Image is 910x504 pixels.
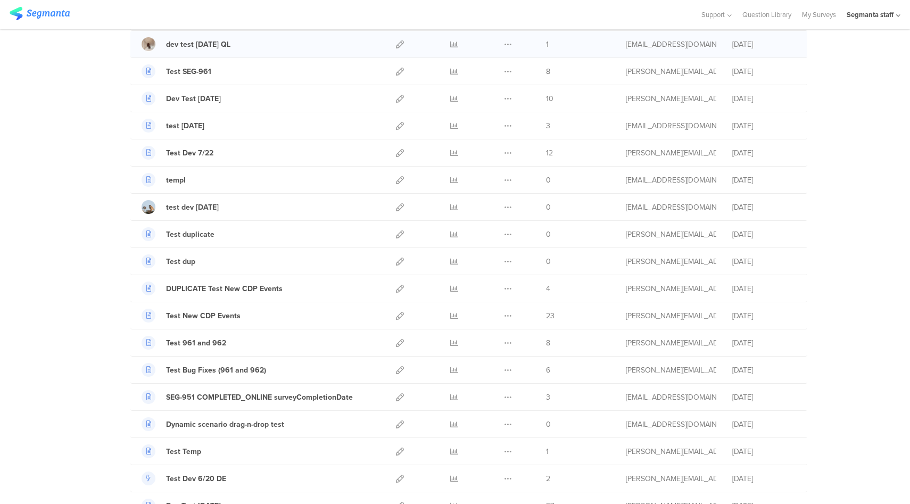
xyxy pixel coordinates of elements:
span: 1 [546,39,549,50]
div: Test duplicate [166,229,214,240]
span: 3 [546,392,550,403]
span: 10 [546,93,553,104]
a: Test Temp [142,444,201,458]
div: Test Dev 7/22 [166,147,213,159]
div: raymund@segmanta.com [626,446,716,457]
div: [DATE] [732,256,796,267]
div: riel@segmanta.com [626,229,716,240]
div: Test 961 and 962 [166,337,226,349]
div: Test Temp [166,446,201,457]
div: [DATE] [732,175,796,186]
div: [DATE] [732,337,796,349]
div: templ [166,175,186,186]
div: [DATE] [732,39,796,50]
div: [DATE] [732,365,796,376]
div: riel@segmanta.com [626,283,716,294]
div: [DATE] [732,202,796,213]
span: 0 [546,202,551,213]
span: 12 [546,147,553,159]
div: svyatoslav@segmanta.com [626,419,716,430]
div: raymund@segmanta.com [626,66,716,77]
div: eliran@segmanta.com [626,175,716,186]
div: Test New CDP Events [166,310,241,321]
div: channelle@segmanta.com [626,120,716,131]
a: Dynamic scenario drag-n-drop test [142,417,284,431]
div: svyatoslav@segmanta.com [626,392,716,403]
div: Dev Test 7.22.25 [166,93,221,104]
div: eliran@segmanta.com [626,39,716,50]
img: segmanta logo [10,7,70,20]
span: 23 [546,310,555,321]
a: Test Dev 7/22 [142,146,213,160]
div: DUPLICATE Test New CDP Events [166,283,283,294]
a: test dev [DATE] [142,200,219,214]
div: raymund@segmanta.com [626,473,716,484]
a: Test 961 and 962 [142,336,226,350]
span: 4 [546,283,550,294]
div: riel@segmanta.com [626,256,716,267]
a: Dev Test [DATE] [142,92,221,105]
div: SEG-951 COMPLETED_ONLINE surveyCompletionDate [166,392,353,403]
div: [DATE] [732,283,796,294]
div: [DATE] [732,392,796,403]
div: raymund@segmanta.com [626,337,716,349]
div: Test dup [166,256,195,267]
div: Test Dev 6/20 DE [166,473,226,484]
div: Test Bug Fixes (961 and 962) [166,365,266,376]
div: [DATE] [732,93,796,104]
div: raymund@segmanta.com [626,147,716,159]
a: Test duplicate [142,227,214,241]
div: riel@segmanta.com [626,310,716,321]
a: Test Bug Fixes (961 and 962) [142,363,266,377]
a: templ [142,173,186,187]
div: [DATE] [732,473,796,484]
div: Test SEG-961 [166,66,211,77]
div: [DATE] [732,310,796,321]
a: test [DATE] [142,119,204,133]
span: 3 [546,120,550,131]
span: 0 [546,256,551,267]
div: [DATE] [732,120,796,131]
span: 6 [546,365,550,376]
span: Support [701,10,725,20]
a: Test New CDP Events [142,309,241,323]
div: [DATE] [732,229,796,240]
a: SEG-951 COMPLETED_ONLINE surveyCompletionDate [142,390,353,404]
div: [DATE] [732,66,796,77]
div: riel@segmanta.com [626,93,716,104]
div: Segmanta staff [847,10,894,20]
div: riel@segmanta.com [626,365,716,376]
div: test 7.22.25 [166,120,204,131]
div: test dev july 25 [166,202,219,213]
div: eliran@segmanta.com [626,202,716,213]
span: 8 [546,337,550,349]
a: DUPLICATE Test New CDP Events [142,282,283,295]
span: 8 [546,66,550,77]
div: [DATE] [732,419,796,430]
div: [DATE] [732,446,796,457]
span: 1 [546,446,549,457]
span: 0 [546,419,551,430]
a: dev test [DATE] QL [142,37,230,51]
a: Test dup [142,254,195,268]
a: Test Dev 6/20 DE [142,472,226,485]
span: 0 [546,175,551,186]
div: dev test july 25 QL [166,39,230,50]
span: 0 [546,229,551,240]
a: Test SEG-961 [142,64,211,78]
div: [DATE] [732,147,796,159]
div: Dynamic scenario drag-n-drop test [166,419,284,430]
span: 2 [546,473,550,484]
